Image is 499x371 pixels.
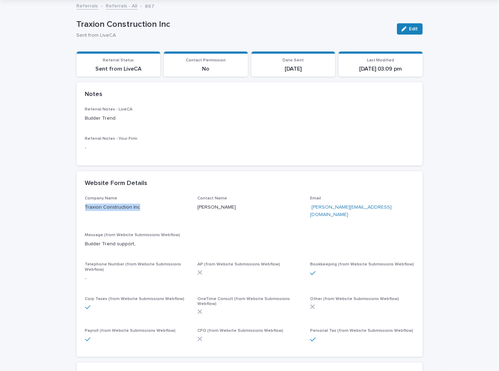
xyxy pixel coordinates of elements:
p: No [168,66,244,72]
span: AP (from Website Submissions Webflow) [197,262,280,267]
a: [PERSON_NAME][EMAIL_ADDRESS][DOMAIN_NAME] [310,205,392,217]
span: OneTime Consult (from Website Submissions Webflow) [197,297,290,306]
span: CFO (from Website Submissions Webflow) [197,329,283,333]
p: Traxion Construction Inc [77,19,391,30]
p: [PERSON_NAME] [197,204,302,211]
p: [DATE] 03:09 pm [343,66,418,72]
span: Date Sent [283,58,304,62]
span: Payroll (from Website Submissions Webflow) [85,329,176,333]
p: - [85,144,414,152]
a: Referrals - All [106,1,137,10]
p: - [85,275,189,282]
p: Builder Trend support,. [85,240,414,248]
p: Builder Trend [85,115,414,122]
p: Traxion Construction Inc [85,204,189,211]
span: Edit [409,26,418,31]
p: 867 [145,2,155,10]
p: [DATE] [256,66,331,72]
a: Referrals [77,1,98,10]
span: Message (from Website Submissions Webflow) [85,233,180,237]
span: Other (from Website Submissions Webflow) [310,297,399,301]
span: Contact Name [197,196,227,201]
span: Corp Taxes (from Website Submissions Webflow) [85,297,185,301]
h2: Notes [85,91,103,98]
span: Last Modified [367,58,394,62]
span: Referral Status [103,58,134,62]
button: Edit [397,23,423,35]
p: Sent from LiveCA [81,66,156,72]
span: Bookkeeping (from Website Submissions Webflow) [310,262,414,267]
span: Company Name [85,196,118,201]
span: Referral Notes - LiveCA [85,107,133,112]
span: Referral Notes - Your Firm [85,137,138,141]
span: Personal Tax (from Website Submissions Webflow) [310,329,413,333]
p: Sent from LiveCA [77,32,388,38]
span: Email [310,196,321,201]
h2: Website Form Details [85,180,148,187]
span: Telephone Number (from Website Submissions Webflow) [85,262,182,271]
span: Contact Permission [186,58,226,62]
